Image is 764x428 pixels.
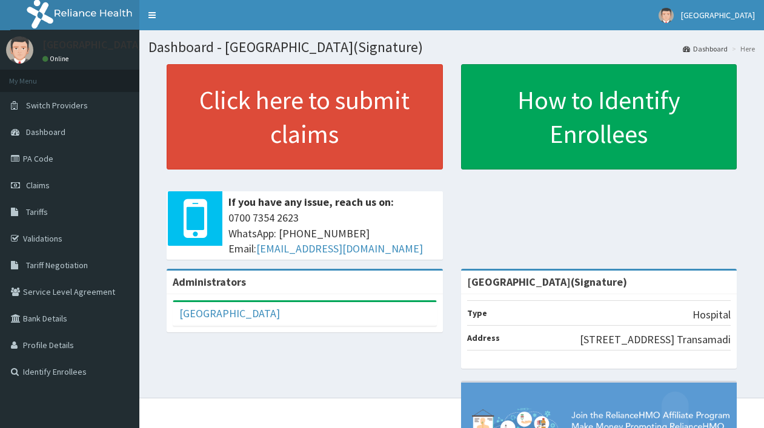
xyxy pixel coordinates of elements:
[26,260,88,271] span: Tariff Negotiation
[467,332,500,343] b: Address
[228,210,437,257] span: 0700 7354 2623 WhatsApp: [PHONE_NUMBER] Email:
[693,307,731,323] p: Hospital
[42,39,142,50] p: [GEOGRAPHIC_DATA]
[42,54,71,63] a: Online
[467,275,627,289] strong: [GEOGRAPHIC_DATA](Signature)
[256,242,423,255] a: [EMAIL_ADDRESS][DOMAIN_NAME]
[683,44,728,54] a: Dashboard
[228,195,394,209] b: If you have any issue, reach us on:
[26,127,65,137] span: Dashboard
[148,39,755,55] h1: Dashboard - [GEOGRAPHIC_DATA](Signature)
[6,36,33,64] img: User Image
[26,100,88,111] span: Switch Providers
[729,44,755,54] li: Here
[467,308,487,318] b: Type
[580,332,731,347] p: [STREET_ADDRESS] Transamadi
[681,10,755,21] span: [GEOGRAPHIC_DATA]
[659,8,674,23] img: User Image
[167,64,443,170] a: Click here to submit claims
[179,306,280,320] a: [GEOGRAPHIC_DATA]
[173,275,246,289] b: Administrators
[461,64,737,170] a: How to Identify Enrollees
[26,206,48,217] span: Tariffs
[26,180,50,191] span: Claims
